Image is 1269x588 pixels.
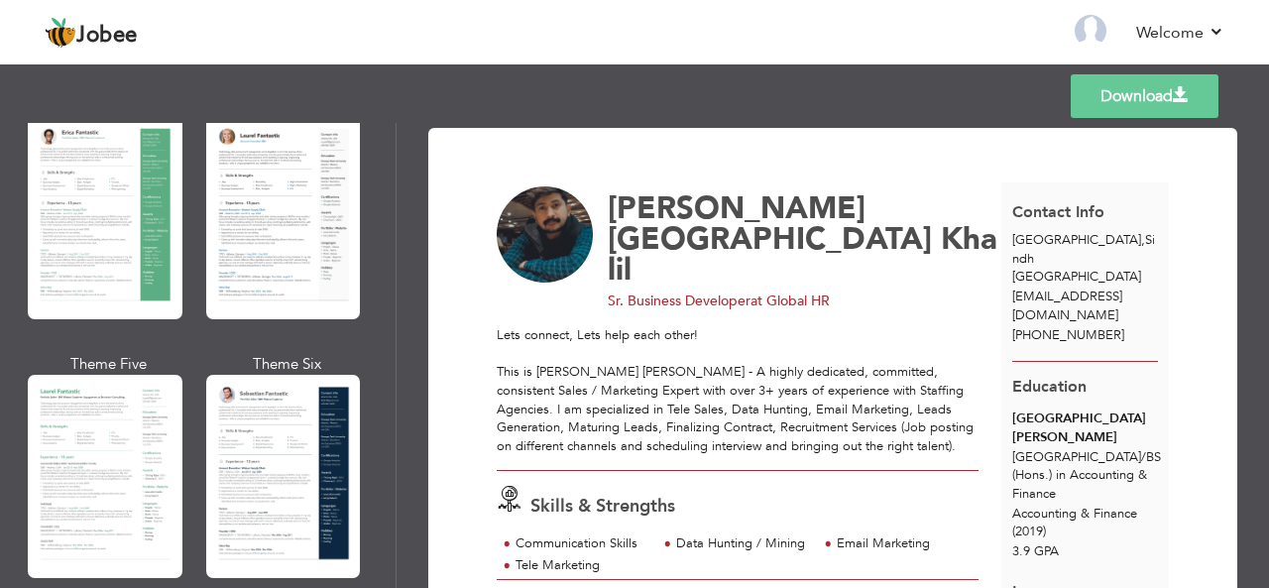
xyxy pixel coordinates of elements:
div: Tele Marketing [516,556,645,575]
span: [GEOGRAPHIC_DATA] [1012,268,1141,286]
span: Accounting & Finance [1012,505,1137,523]
img: jobee.io [45,17,76,49]
span: [GEOGRAPHIC_DATA] BS (Hons.) in Accounting & Finance [1012,448,1161,503]
a: Jobee [45,17,138,49]
span: (2019) [1012,523,1046,540]
img: Profile Img [1075,15,1106,47]
span: Jobee [76,25,138,47]
div: Theme Five [32,354,186,375]
div: Sindh [1001,231,1170,287]
span: Khalil [608,218,997,291]
span: Skills & Strengths [530,494,675,519]
span: Education [1012,376,1087,398]
div: Communication Skills [516,534,645,553]
span: [EMAIL_ADDRESS][DOMAIN_NAME] [1012,288,1122,324]
a: Download [1071,74,1218,118]
div: Lets connect, Lets help each other! This is [PERSON_NAME] [PERSON_NAME] - A highly dedicated, com... [497,326,979,455]
span: [PHONE_NUMBER] [1012,326,1124,344]
span: 3.9 GPA [1012,542,1059,560]
div: Theme Six [210,354,365,375]
a: Welcome [1136,21,1224,45]
span: Contact Info [1012,201,1104,223]
img: No image [497,186,594,284]
span: at Global HR [750,292,830,310]
div: [GEOGRAPHIC_DATA][PERSON_NAME] [1012,410,1158,446]
span: , [1141,231,1145,249]
span: / [1141,448,1146,466]
div: Email Marketing [837,534,967,553]
span: [PERSON_NAME] [GEOGRAPHIC_DATA] [608,187,932,260]
span: Sr. Business Developer [608,292,750,310]
div: Data Hunting / Mining [676,534,806,553]
span: [GEOGRAPHIC_DATA] [1012,231,1141,249]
